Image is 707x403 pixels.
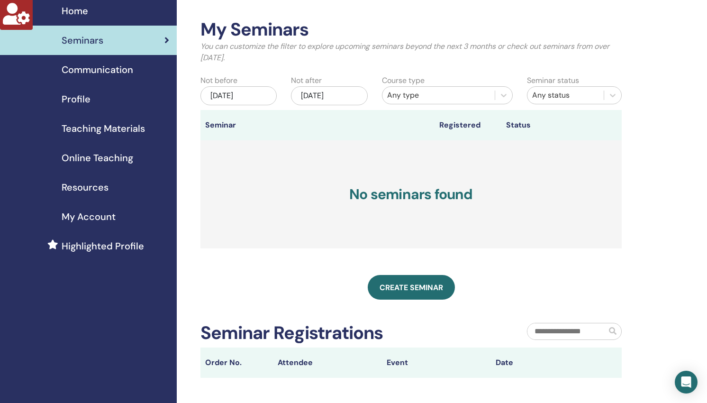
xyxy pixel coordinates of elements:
[501,110,602,140] th: Status
[380,283,443,293] span: Create seminar
[527,75,579,86] label: Seminar status
[200,322,383,344] h2: Seminar Registrations
[200,140,622,248] h3: No seminars found
[368,275,455,300] a: Create seminar
[62,33,103,47] span: Seminars
[62,4,88,18] span: Home
[435,110,501,140] th: Registered
[675,371,698,394] div: Open Intercom Messenger
[200,19,622,41] h2: My Seminars
[200,41,622,64] p: You can customize the filter to explore upcoming seminars beyond the next 3 months or check out s...
[62,210,116,224] span: My Account
[200,110,267,140] th: Seminar
[273,348,382,378] th: Attendee
[62,239,144,253] span: Highlighted Profile
[200,86,277,105] div: [DATE]
[62,151,133,165] span: Online Teaching
[200,348,273,378] th: Order No.
[291,75,322,86] label: Not after
[62,180,109,194] span: Resources
[382,75,425,86] label: Course type
[382,348,491,378] th: Event
[532,90,599,101] div: Any status
[62,63,133,77] span: Communication
[62,92,91,106] span: Profile
[62,121,145,136] span: Teaching Materials
[291,86,367,105] div: [DATE]
[200,75,237,86] label: Not before
[387,90,490,101] div: Any type
[491,348,600,378] th: Date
